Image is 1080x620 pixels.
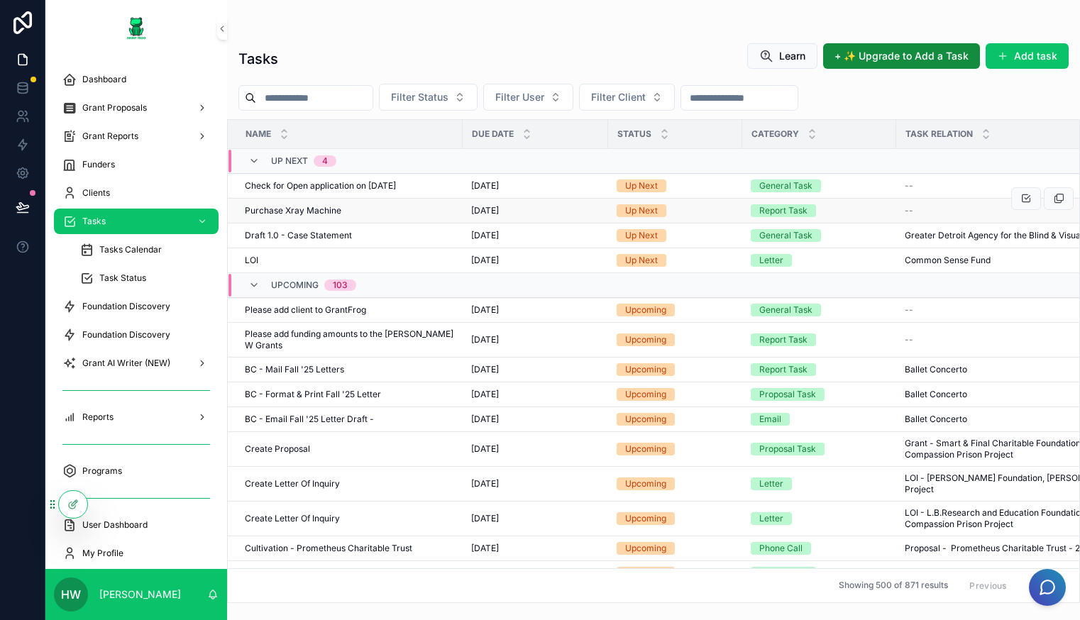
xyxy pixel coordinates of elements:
span: [DATE] [471,255,499,266]
a: Purchase Xray Machine [245,205,454,216]
span: Foundation Discovery [82,301,170,312]
span: Create Proposal [245,443,310,455]
a: Grant Proposals [54,95,219,121]
span: Filter Client [591,90,646,104]
span: Clients [82,187,110,199]
a: Please add funding amounts to the [PERSON_NAME] W Grants [245,328,454,351]
span: [DATE] [471,568,499,579]
a: Cultivation - Prometheus Charitable Trust [245,543,454,554]
span: [DATE] [471,513,499,524]
div: Up Next [625,204,658,217]
div: Report Task [759,333,808,346]
a: [DATE] [471,304,600,316]
span: BC - Email Fall '25 Letter Draft - [245,414,374,425]
a: Tasks Calendar [71,237,219,262]
a: Foundation Discovery [54,294,219,319]
div: Phone Call [759,542,803,555]
div: Upcoming [625,304,666,316]
a: Up Next [617,179,734,192]
span: Cultivation - Prometheus Charitable Trust [245,543,412,554]
a: BC - Email Fall '25 Letter Draft - [245,414,454,425]
span: -- [905,180,913,192]
span: -- [905,334,913,345]
a: Funders [54,152,219,177]
a: Phone Call [751,542,888,555]
div: Up Next [625,229,658,242]
span: Name [246,128,271,140]
div: Report Task [759,204,808,217]
span: [DATE] [471,543,499,554]
a: [DATE] [471,255,600,266]
div: General Task [759,229,812,242]
div: Upcoming [625,477,666,490]
div: Proposal Task [759,443,816,455]
a: Create Proposal [245,443,454,455]
span: Grant AI Writer (NEW) [82,358,170,369]
span: Up Next [271,155,308,167]
div: Report Task [759,363,808,376]
a: Tasks [54,209,219,234]
span: [DATE] [471,364,499,375]
a: [DATE] [471,205,600,216]
div: 103 [333,279,348,291]
a: General Task [751,304,888,316]
a: Grant Reports [54,123,219,149]
span: User Dashboard [82,519,148,531]
a: [DATE] [471,443,600,455]
div: Letter [759,512,783,525]
div: Upcoming [625,567,666,580]
a: [DATE] [471,478,600,489]
span: My Profile [82,548,123,559]
span: [DATE] [471,443,499,455]
a: Report Task [751,567,888,580]
a: [DATE] [471,389,600,400]
a: Up Next [617,254,734,267]
div: Upcoming [625,542,666,555]
a: LOI [245,255,454,266]
a: General Task [751,179,888,192]
span: [DATE] [471,205,499,216]
span: LOI [245,255,258,266]
a: Upcoming [617,304,734,316]
button: Add task [986,43,1069,69]
a: [DATE] [471,414,600,425]
span: [DATE] [471,230,499,241]
a: Upcoming [617,363,734,376]
span: -- [905,205,913,216]
div: Upcoming [625,512,666,525]
a: Report Task [751,333,888,346]
a: Foundation Discovery [54,322,219,348]
span: Check for Open application on [DATE] [245,180,396,192]
a: Upcoming [617,333,734,346]
span: + ✨ Upgrade to Add a Task [834,49,969,63]
span: Due Date [472,128,514,140]
div: Upcoming [625,333,666,346]
a: Create Letter Of Inquiry [245,513,454,524]
span: Programs [82,465,122,477]
div: 4 [322,155,328,167]
div: Up Next [625,254,658,267]
a: My Profile [54,541,219,566]
span: Common Sense Fund [905,255,991,266]
span: [DATE] [471,334,499,345]
span: [DATE] [471,414,499,425]
a: Please add client to GrantFrog [245,304,454,316]
a: Proposal Task [751,388,888,401]
span: Grant Reports [82,131,138,142]
a: User Dashboard [54,512,219,538]
span: Create Letter Of Inquiry [245,513,340,524]
span: Showing 500 of 871 results [839,580,948,592]
button: + ✨ Upgrade to Add a Task [823,43,980,69]
button: Select Button [579,84,675,111]
span: Impact Report - Prometheus Charitable Trust [245,568,426,579]
a: Letter [751,477,888,490]
button: Select Button [483,84,573,111]
a: Clients [54,180,219,206]
span: Grant Proposals [82,102,147,114]
span: Draft 1.0 - Case Statement [245,230,352,241]
a: Check for Open application on [DATE] [245,180,454,192]
a: Upcoming [617,542,734,555]
span: Upcoming [271,279,319,291]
